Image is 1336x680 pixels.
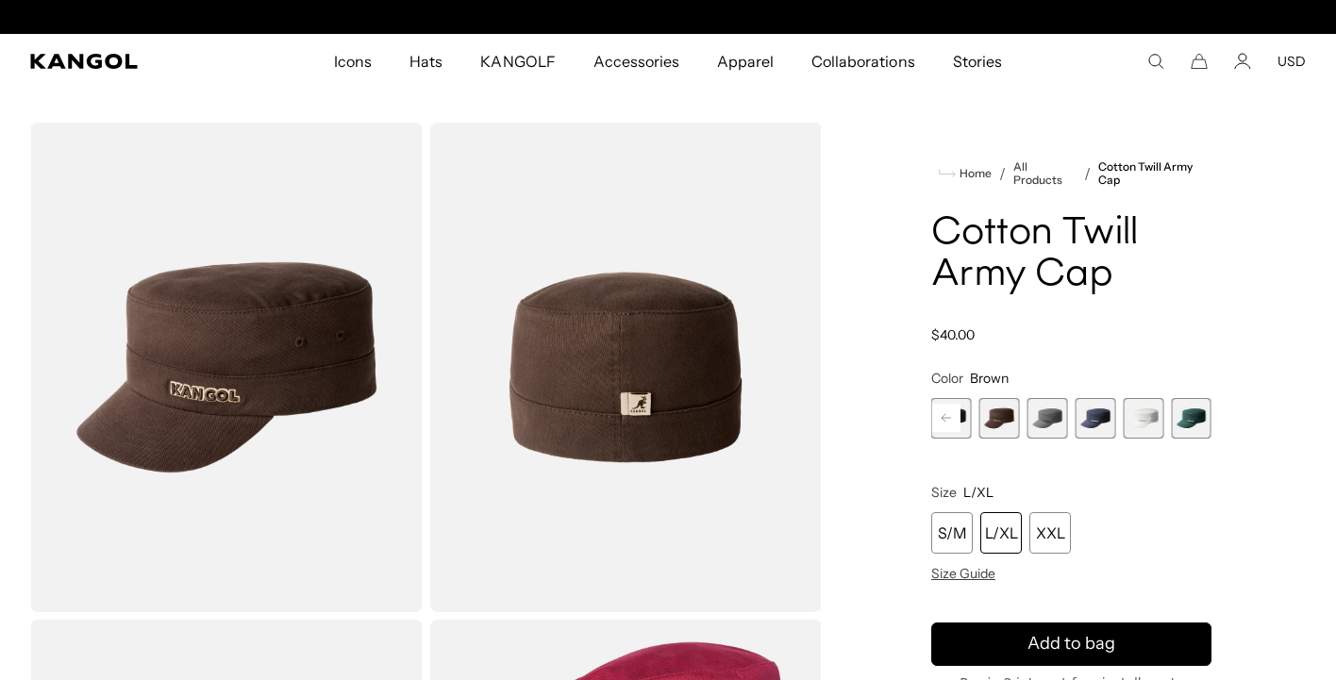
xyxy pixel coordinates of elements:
div: 4 of 9 [931,398,972,439]
li: / [1077,162,1091,185]
span: Hats [409,34,443,89]
label: Grey [1027,398,1068,439]
img: color-brown [30,123,423,612]
button: Cart [1191,53,1208,70]
span: Brown [970,370,1009,387]
span: L/XL [963,484,994,501]
a: All Products [1013,160,1076,187]
li: / [992,162,1006,185]
span: KANGOLF [480,34,555,89]
a: Apparel [698,34,793,89]
span: Accessories [593,34,679,89]
span: Collaborations [811,34,914,89]
a: Account [1234,53,1251,70]
a: Icons [315,34,391,89]
span: Apparel [717,34,774,89]
div: 8 of 9 [1123,398,1163,439]
a: Cotton Twill Army Cap [1098,160,1211,187]
div: L/XL [980,512,1022,554]
span: Add to bag [1027,631,1115,656]
a: Home [939,165,992,182]
button: Add to bag [931,622,1211,666]
div: Announcement [474,9,862,25]
span: Icons [334,34,372,89]
nav: breadcrumbs [931,160,1211,187]
label: Black [931,398,972,439]
span: $40.00 [931,326,975,343]
a: Collaborations [793,34,933,89]
h1: Cotton Twill Army Cap [931,213,1211,296]
label: White [1123,398,1163,439]
button: USD [1278,53,1306,70]
div: XXL [1029,512,1071,554]
label: Brown [979,398,1020,439]
div: 6 of 9 [1027,398,1068,439]
div: S/M [931,512,973,554]
div: 7 of 9 [1076,398,1116,439]
slideshow-component: Announcement bar [474,9,862,25]
summary: Search here [1147,53,1164,70]
a: KANGOLF [461,34,574,89]
span: Size Guide [931,565,995,582]
a: Kangol [30,54,220,69]
div: 9 of 9 [1171,398,1211,439]
label: Pine [1171,398,1211,439]
img: color-brown [430,123,823,612]
a: Accessories [575,34,698,89]
label: Navy [1076,398,1116,439]
span: Color [931,370,963,387]
div: 5 of 9 [979,398,1020,439]
div: 1 of 2 [474,9,862,25]
span: Size [931,484,957,501]
span: Home [956,167,992,180]
span: Stories [953,34,1002,89]
a: Hats [391,34,461,89]
a: Stories [934,34,1021,89]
